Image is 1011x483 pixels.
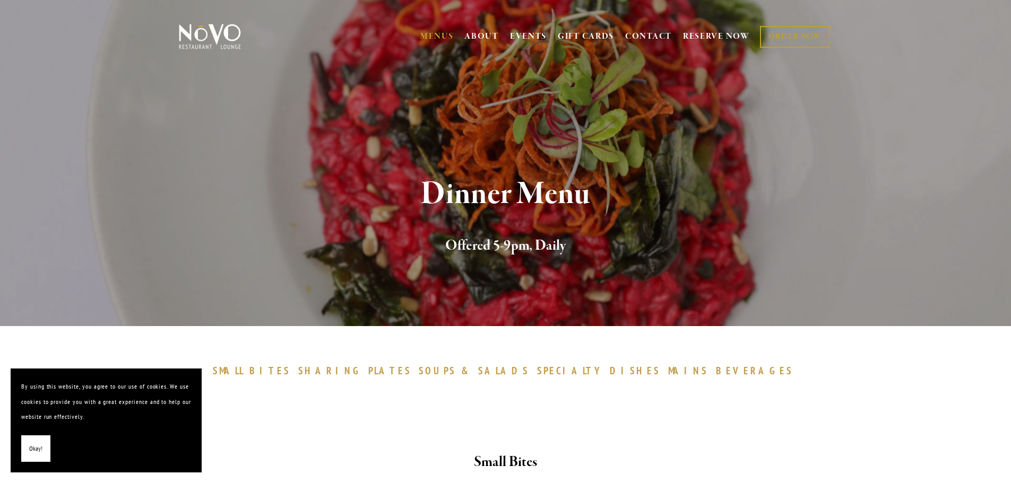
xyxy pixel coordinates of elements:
a: SHARINGPLATES [298,364,416,377]
a: MAINS [668,364,713,377]
span: DISHES [610,364,660,377]
a: ORDER NOW [760,26,829,48]
span: SOUPS [419,364,456,377]
span: BITES [249,364,290,377]
span: SMALL [213,364,245,377]
a: SMALLBITES [213,364,296,377]
a: GIFT CARDS [558,27,614,47]
span: SPECIALTY [537,364,605,377]
h1: Dinner Menu [196,177,815,212]
span: SALADS [478,364,529,377]
span: Okay! [29,441,42,456]
a: ABOUT [464,31,499,42]
strong: Small Bites [474,453,537,471]
a: SPECIALTYDISHES [537,364,666,377]
span: SHARING [298,364,363,377]
p: By using this website, you agree to our use of cookies. We use cookies to provide you with a grea... [21,379,191,425]
span: PLATES [368,364,411,377]
span: & [461,364,473,377]
a: EVENTS [510,31,547,42]
a: MENUS [420,31,454,42]
a: RESERVE NOW [683,27,750,47]
section: Cookie banner [11,368,202,472]
h2: Offered 5-9pm, Daily [196,235,815,257]
a: BEVERAGES [716,364,799,377]
img: Novo Restaurant &amp; Lounge [177,23,243,50]
a: CONTACT [625,27,672,47]
span: BEVERAGES [716,364,793,377]
a: SOUPS&SALADS [419,364,534,377]
span: MAINS [668,364,708,377]
button: Okay! [21,435,50,462]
